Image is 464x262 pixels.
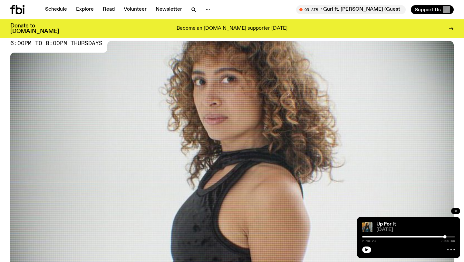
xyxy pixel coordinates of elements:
button: On AirSunsets with Nazty Gurl ft. [PERSON_NAME] (Guest Mix) [296,5,406,14]
button: Support Us [411,5,454,14]
h3: Donate to [DOMAIN_NAME] [10,23,59,34]
span: Support Us [415,7,441,13]
a: Newsletter [152,5,186,14]
a: Read [99,5,119,14]
a: Up For It [376,222,396,227]
p: Become an [DOMAIN_NAME] supporter [DATE] [177,26,287,32]
span: 3:00:00 [441,239,455,243]
span: [DATE] [376,227,455,232]
span: 2:40:23 [362,239,376,243]
img: Ify - a Brown Skin girl with black braided twists, looking up to the side with her tongue stickin... [362,222,372,232]
a: Volunteer [120,5,150,14]
a: Schedule [41,5,71,14]
a: Explore [72,5,98,14]
span: 6:00pm to 8:00pm thursdays [10,41,102,46]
